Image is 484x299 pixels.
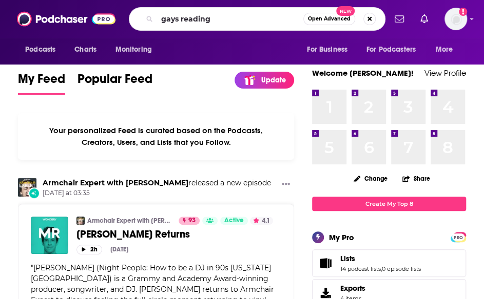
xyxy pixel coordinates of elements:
[312,249,466,277] span: Lists
[340,254,421,263] a: Lists
[312,197,466,210] a: Create My Top 8
[459,8,467,16] svg: Add a profile image
[76,228,190,241] span: [PERSON_NAME] Returns
[336,6,355,16] span: New
[303,13,355,25] button: Open AdvancedNew
[43,178,271,188] h3: released a new episode
[444,8,467,30] img: User Profile
[76,217,85,225] img: Armchair Expert with Dax Shepard
[43,189,271,198] span: [DATE] at 03:35
[340,284,365,293] span: Exports
[340,265,381,272] a: 14 podcast lists
[78,71,152,95] a: Popular Feed
[316,256,336,270] a: Lists
[17,9,115,29] img: Podchaser - Follow, Share and Rate Podcasts
[366,42,416,57] span: For Podcasters
[78,71,152,93] span: Popular Feed
[402,168,431,188] button: Share
[329,232,354,242] div: My Pro
[18,71,65,93] span: My Feed
[444,8,467,30] button: Show profile menu
[76,245,102,254] button: 2h
[18,113,294,160] div: Your personalized Feed is curated based on the Podcasts, Creators, Users, and Lists that you Follow.
[312,68,414,78] a: Welcome [PERSON_NAME]!
[74,42,96,57] span: Charts
[224,216,244,226] span: Active
[108,40,165,59] button: open menu
[261,76,286,84] p: Update
[391,10,408,28] a: Show notifications dropdown
[382,265,421,272] a: 0 episode lists
[87,217,172,225] a: Armchair Expert with [PERSON_NAME]
[129,7,385,31] div: Search podcasts, credits, & more...
[250,217,273,225] button: 4.1
[68,40,103,59] a: Charts
[235,72,294,89] a: Update
[28,187,40,199] div: New Episode
[347,172,394,185] button: Change
[43,178,188,187] a: Armchair Expert with Dax Shepard
[115,42,151,57] span: Monitoring
[18,40,69,59] button: open menu
[381,265,382,272] span: ,
[307,42,347,57] span: For Business
[340,254,355,263] span: Lists
[424,68,466,78] a: View Profile
[76,228,281,241] a: [PERSON_NAME] Returns
[360,40,431,59] button: open menu
[179,217,200,225] a: 93
[188,216,196,226] span: 93
[300,40,360,59] button: open menu
[31,217,68,254] img: Mark Ronson Returns
[452,233,464,241] span: PRO
[308,16,351,22] span: Open Advanced
[18,178,36,197] img: Armchair Expert with Dax Shepard
[452,232,464,240] a: PRO
[110,246,128,253] div: [DATE]
[278,178,294,191] button: Show More Button
[416,10,432,28] a: Show notifications dropdown
[157,11,303,27] input: Search podcasts, credits, & more...
[25,42,55,57] span: Podcasts
[18,71,65,95] a: My Feed
[429,40,466,59] button: open menu
[220,217,248,225] a: Active
[436,42,453,57] span: More
[444,8,467,30] span: Logged in as LBPublicity2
